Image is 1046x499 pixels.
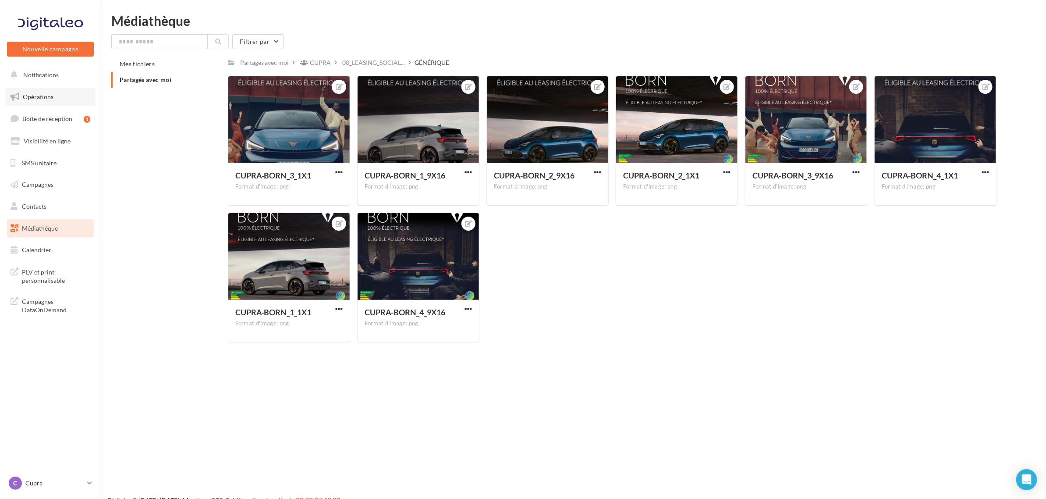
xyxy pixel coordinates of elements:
[5,263,96,289] a: PLV et print personnalisable
[24,137,71,145] span: Visibilité en ligne
[882,183,989,191] div: Format d'image: png
[365,320,472,328] div: Format d'image: png
[23,71,59,78] span: Notifications
[5,66,92,84] button: Notifications
[235,320,343,328] div: Format d'image: png
[5,88,96,106] a: Opérations
[235,307,312,317] span: CUPRA-BORN_1_1X1
[5,197,96,216] a: Contacts
[22,159,57,166] span: SMS unitaire
[494,183,601,191] div: Format d'image: png
[120,60,155,68] span: Mes fichiers
[882,171,958,180] span: CUPRA-BORN_4_1X1
[7,475,94,492] a: C Cupra
[623,183,730,191] div: Format d'image: png
[494,171,574,180] span: CUPRA-BORN_2_9X16
[752,183,860,191] div: Format d'image: png
[120,76,171,83] span: Partagés avec moi
[5,175,96,194] a: Campagnes
[7,42,94,57] button: Nouvelle campagne
[22,246,51,253] span: Calendrier
[22,203,46,210] span: Contacts
[14,479,18,488] span: C
[25,479,84,488] p: Cupra
[22,296,90,314] span: Campagnes DataOnDemand
[22,181,53,188] span: Campagnes
[415,58,450,67] div: GÉNÉRIQUE
[310,58,331,67] div: CUPRA
[232,34,284,49] button: Filtrer par
[5,241,96,259] a: Calendrier
[1016,469,1037,490] div: Open Intercom Messenger
[22,225,58,232] span: Médiathèque
[365,183,472,191] div: Format d'image: png
[5,109,96,128] a: Boîte de réception1
[5,292,96,318] a: Campagnes DataOnDemand
[22,115,72,122] span: Boîte de réception
[5,154,96,172] a: SMS unitaire
[240,58,289,67] div: Partagés avec moi
[5,132,96,150] a: Visibilité en ligne
[84,116,90,123] div: 1
[235,171,312,180] span: CUPRA-BORN_3_1X1
[365,307,445,317] span: CUPRA-BORN_4_9X16
[343,58,405,67] span: 00_LEASING_SOCIAL...
[235,183,343,191] div: Format d'image: png
[623,171,699,180] span: CUPRA-BORN_2_1X1
[365,171,445,180] span: CUPRA-BORN_1_9X16
[23,93,53,100] span: Opérations
[111,14,1035,27] div: Médiathèque
[22,266,90,285] span: PLV et print personnalisable
[5,219,96,238] a: Médiathèque
[752,171,833,180] span: CUPRA-BORN_3_9X16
